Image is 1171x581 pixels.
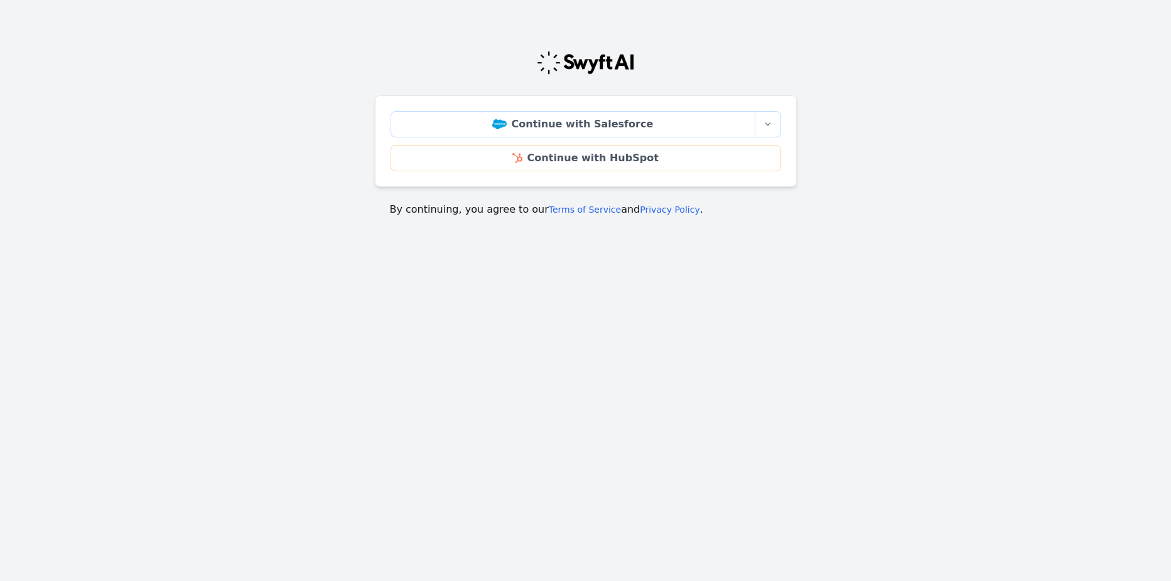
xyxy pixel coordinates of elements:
[390,202,782,217] p: By continuing, you agree to our and .
[549,205,621,215] a: Terms of Service
[391,145,781,171] a: Continue with HubSpot
[536,50,635,75] img: Swyft Logo
[492,119,507,129] img: Salesforce
[512,153,522,163] img: HubSpot
[391,111,755,137] a: Continue with Salesforce
[640,205,699,215] a: Privacy Policy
